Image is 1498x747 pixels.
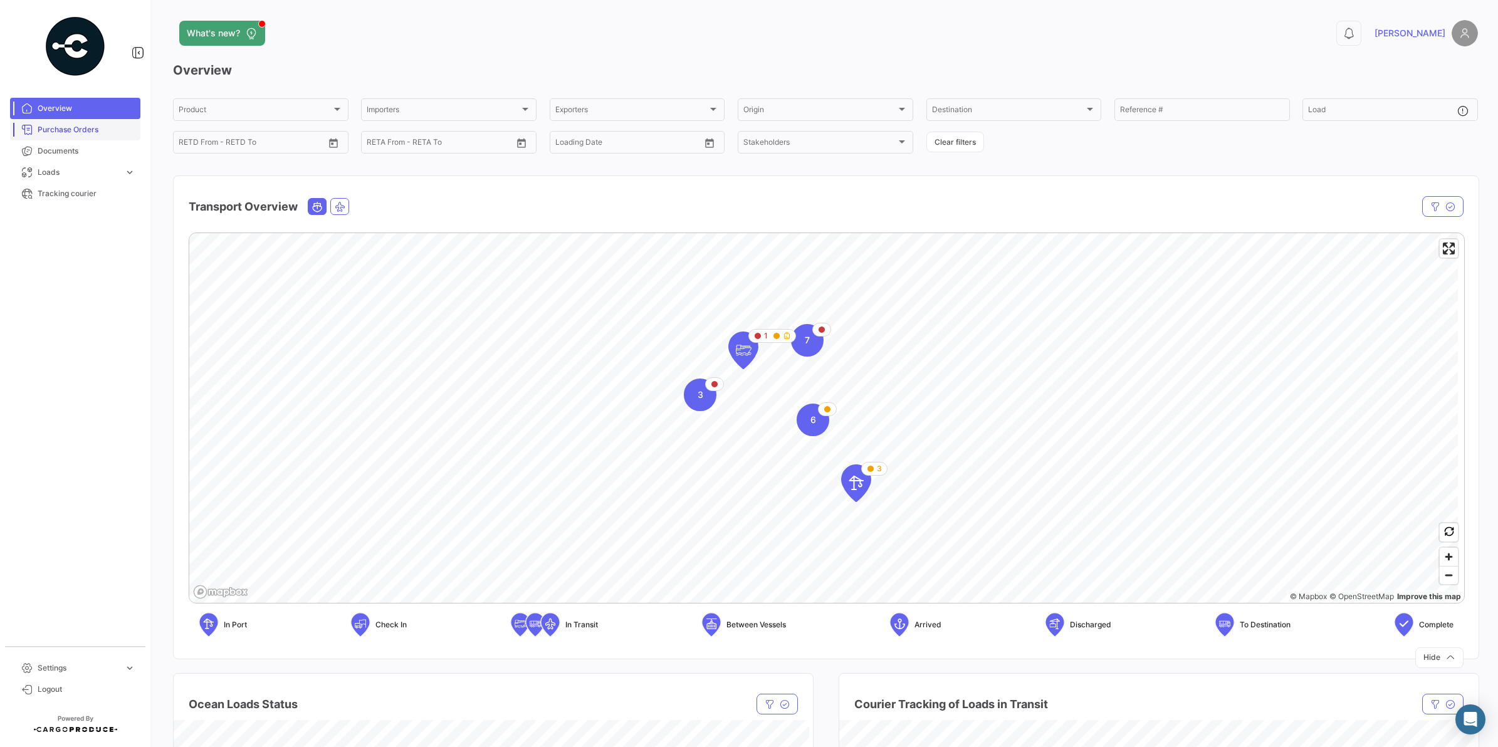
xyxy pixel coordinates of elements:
[1440,566,1458,584] button: Zoom out
[810,414,816,426] span: 6
[179,140,196,149] input: From
[1290,592,1327,601] a: Mapbox
[743,140,896,149] span: Stakeholders
[932,107,1085,116] span: Destination
[877,463,882,474] span: 3
[698,389,703,401] span: 3
[173,61,1478,79] h3: Overview
[331,199,348,214] button: Air
[1440,548,1458,566] button: Zoom in
[38,145,135,157] span: Documents
[555,107,708,116] span: Exporters
[726,619,786,630] span: Between Vessels
[1240,619,1291,630] span: To Destination
[10,119,140,140] a: Purchase Orders
[854,696,1048,713] h4: Courier Tracking of Loads in Transit
[1397,592,1461,601] a: Map feedback
[10,183,140,204] a: Tracking courier
[1440,567,1458,584] span: Zoom out
[44,15,107,78] img: powered-by.png
[179,21,265,46] button: What's new?
[1329,592,1394,601] a: OpenStreetMap
[38,684,135,695] span: Logout
[10,98,140,119] a: Overview
[1452,20,1478,46] img: placeholder-user.png
[926,132,984,152] button: Clear filters
[189,198,298,216] h4: Transport Overview
[700,133,719,152] button: Open calendar
[308,199,326,214] button: Ocean
[224,619,247,630] span: In Port
[791,324,824,357] div: Map marker
[38,103,135,114] span: Overview
[1070,619,1111,630] span: Discharged
[914,619,941,630] span: Arrived
[189,233,1458,605] canvas: Map
[684,379,716,411] div: Map marker
[38,167,119,178] span: Loads
[565,619,598,630] span: In Transit
[1415,647,1464,668] button: Hide
[555,140,573,149] input: From
[38,662,119,674] span: Settings
[193,585,248,599] a: Mapbox logo
[179,107,332,116] span: Product
[187,27,240,39] span: What's new?
[805,334,810,347] span: 7
[728,332,758,369] div: Map marker
[764,330,768,342] span: 1
[205,140,275,149] input: To
[367,140,384,149] input: From
[1455,704,1485,734] div: Abrir Intercom Messenger
[1440,239,1458,258] button: Enter fullscreen
[1419,619,1453,630] span: Complete
[10,140,140,162] a: Documents
[38,188,135,199] span: Tracking courier
[841,464,871,502] div: Map marker
[743,107,896,116] span: Origin
[124,662,135,674] span: expand_more
[124,167,135,178] span: expand_more
[582,140,652,149] input: To
[189,696,298,713] h4: Ocean Loads Status
[375,619,407,630] span: Check In
[512,133,531,152] button: Open calendar
[797,404,829,436] div: Map marker
[324,133,343,152] button: Open calendar
[393,140,463,149] input: To
[1375,27,1445,39] span: [PERSON_NAME]
[38,124,135,135] span: Purchase Orders
[367,107,520,116] span: Importers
